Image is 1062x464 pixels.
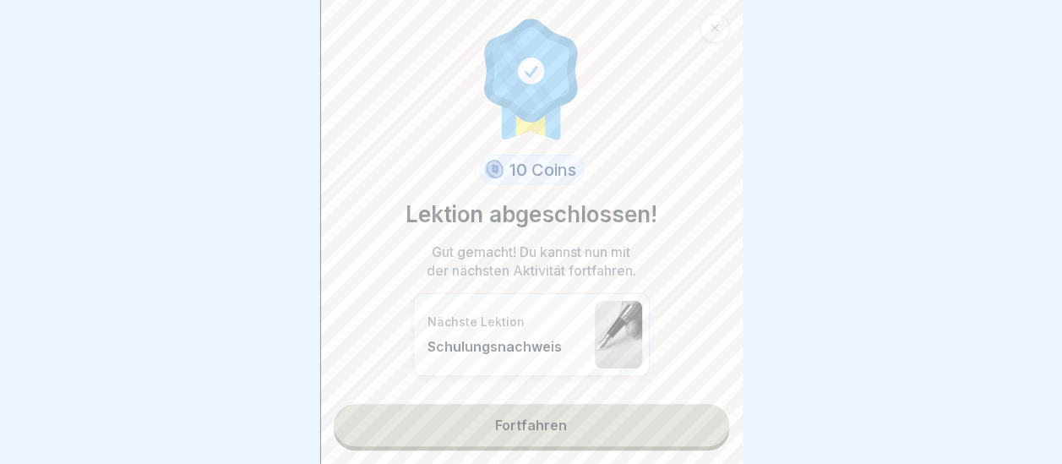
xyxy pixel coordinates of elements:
[428,314,586,330] p: Nächste Lektion
[428,338,586,355] p: Schulungsnachweis
[422,243,641,280] p: Gut gemacht! Du kannst nun mit der nächsten Aktivität fortfahren.
[406,199,657,231] p: Lektion abgeschlossen!
[334,404,729,446] a: Fortfahren
[482,157,506,183] img: coin.svg
[479,155,584,185] div: 10 Coins
[475,14,588,141] img: completion.svg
